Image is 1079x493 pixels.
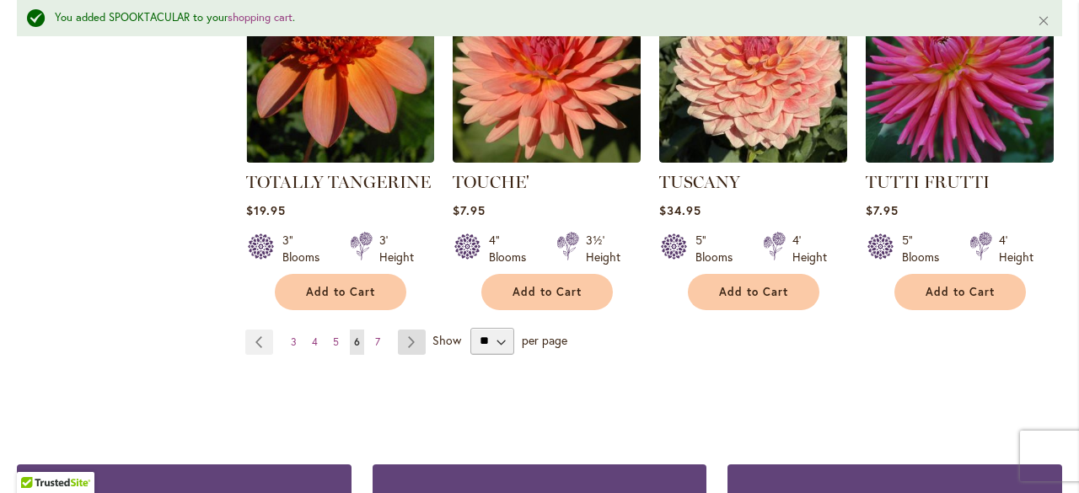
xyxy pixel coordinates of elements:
span: Add to Cart [306,285,375,299]
a: 7 [371,330,384,355]
button: Add to Cart [894,274,1026,310]
div: 4" Blooms [489,232,536,265]
a: TUTTI FRUTTI [866,150,1054,166]
span: Add to Cart [926,285,995,299]
span: 7 [375,335,380,348]
span: 4 [312,335,318,348]
div: You added SPOOKTACULAR to your . [55,10,1012,26]
span: $34.95 [659,202,701,218]
span: 3 [291,335,297,348]
div: 5" Blooms [902,232,949,265]
div: 3' Height [379,232,414,265]
iframe: Launch Accessibility Center [13,433,60,480]
div: 5" Blooms [695,232,743,265]
span: Show [432,331,461,347]
div: 3½' Height [586,232,620,265]
span: 5 [333,335,339,348]
button: Add to Cart [481,274,613,310]
a: TOTALLY TANGERINE [246,150,434,166]
a: TUSCANY [659,150,847,166]
button: Add to Cart [275,274,406,310]
a: TOUCHE' [453,150,641,166]
span: Add to Cart [513,285,582,299]
a: TUTTI FRUTTI [866,172,990,192]
div: 4' Height [999,232,1033,265]
a: 5 [329,330,343,355]
a: shopping cart [228,10,293,24]
span: $7.95 [866,202,899,218]
a: TUSCANY [659,172,740,192]
a: 4 [308,330,322,355]
span: 6 [354,335,360,348]
div: 3" Blooms [282,232,330,265]
span: per page [522,331,567,347]
span: $19.95 [246,202,286,218]
span: Add to Cart [719,285,788,299]
a: 3 [287,330,301,355]
a: TOTALLY TANGERINE [246,172,431,192]
div: 4' Height [792,232,827,265]
a: TOUCHE' [453,172,529,192]
span: $7.95 [453,202,486,218]
button: Add to Cart [688,274,819,310]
